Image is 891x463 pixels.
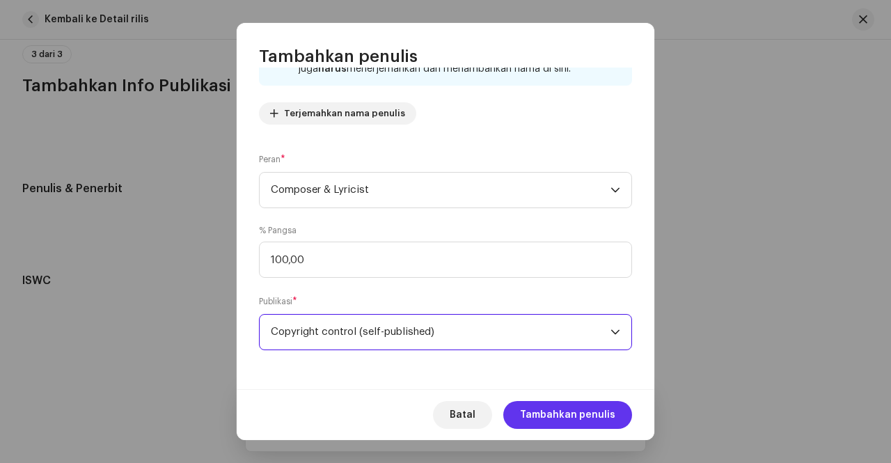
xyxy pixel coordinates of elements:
[318,64,347,74] strong: harus
[271,315,610,350] span: Copyright control (self-published)
[259,225,297,236] label: % Pangsa
[520,401,615,429] span: Tambahkan penulis
[271,173,610,207] span: Composer & Lyricist
[284,100,405,127] span: Terjemahkan nama penulis
[259,45,418,68] span: Tambahkan penulis
[259,102,416,125] button: Terjemahkan nama penulis
[610,173,620,207] div: dropdown trigger
[259,152,281,166] small: Peran
[450,401,475,429] span: Batal
[259,295,292,308] small: Publikasi
[610,315,620,350] div: dropdown trigger
[259,242,632,278] input: Masukkan % pangsa
[433,401,492,429] button: Batal
[503,401,632,429] button: Tambahkan penulis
